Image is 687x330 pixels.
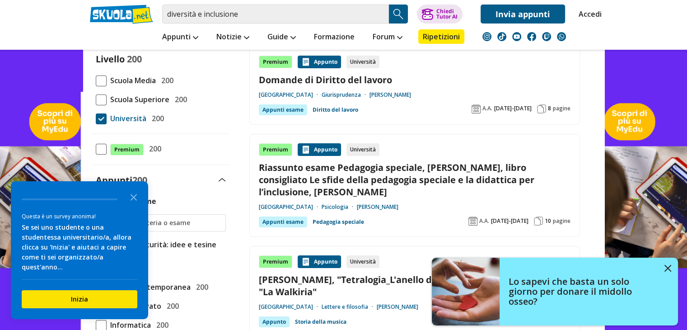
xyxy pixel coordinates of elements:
div: Appunto [298,56,341,68]
a: [GEOGRAPHIC_DATA] [259,91,322,99]
div: Appunto [298,255,341,268]
span: Storia Contemporanea [107,281,191,293]
button: Close the survey [125,188,143,206]
img: tiktok [497,32,506,41]
span: Scuola Superiore [107,94,169,105]
input: Ricerca materia o esame [112,218,221,227]
a: Appunti [160,29,201,46]
span: 200 [132,174,147,186]
img: close [664,265,671,272]
span: 10 [545,217,551,225]
div: Università [346,143,379,156]
a: Psicologia [322,203,357,211]
img: Anno accademico [468,217,477,226]
img: twitch [542,32,551,41]
span: 200 [127,53,142,65]
a: Domande di Diritto del lavoro [259,74,570,86]
span: Università [107,113,146,124]
a: Storia della musica [295,316,346,327]
div: Università [346,255,379,268]
div: Questa è un survey anonima! [22,212,137,221]
button: Search Button [389,5,408,24]
img: facebook [527,32,536,41]
img: Apri e chiudi sezione [219,178,226,182]
label: Livello [96,53,125,65]
span: 200 [163,300,179,312]
span: pagine [553,217,570,225]
span: [DATE]-[DATE] [494,105,532,112]
a: Giurisprudenza [322,91,369,99]
a: Accedi [579,5,598,24]
input: Cerca appunti, riassunti o versioni [162,5,389,24]
span: Scuola Media [107,75,156,86]
a: Notizie [214,29,252,46]
span: [DATE]-[DATE] [491,217,528,225]
div: Appunti esame [259,217,307,227]
a: Riassunto esame Pedagogia speciale, [PERSON_NAME], libro consigliato Le sfide della pedagogia spe... [259,161,570,198]
a: Lo sapevi che basta un solo giorno per donare il midollo osseo? [432,258,678,325]
a: Ripetizioni [418,29,464,44]
img: WhatsApp [557,32,566,41]
div: Survey [11,181,148,319]
span: A.A. [479,217,489,225]
span: A.A. [482,105,492,112]
div: Premium [259,255,292,268]
img: Appunti contenuto [301,145,310,154]
label: Appunti [96,174,147,186]
a: Formazione [312,29,357,46]
span: Premium [110,144,144,156]
span: 200 [148,113,164,124]
div: Premium [259,143,292,156]
span: pagine [553,105,570,112]
div: Appunto [259,316,290,327]
span: Tesina maturità: idee e tesine svolte [107,239,226,262]
a: [GEOGRAPHIC_DATA] [259,303,322,311]
a: [PERSON_NAME], "Tetralogia_L'anello del Nibelungo", prima giornata "La Walkiria" [259,273,570,298]
button: ChiediTutor AI [417,5,463,24]
img: Pagine [534,217,543,226]
span: 200 [158,75,173,86]
img: Appunti contenuto [301,57,310,66]
div: Appunto [298,143,341,156]
a: Invia appunti [481,5,565,24]
a: Forum [370,29,405,46]
div: Chiedi Tutor AI [436,9,457,19]
button: Inizia [22,290,137,308]
span: 200 [192,281,208,293]
img: Pagine [537,104,546,113]
h4: Lo sapevi che basta un solo giorno per donare il midollo osseo? [509,277,658,306]
img: Cerca appunti, riassunti o versioni [392,7,405,21]
a: [PERSON_NAME] [357,203,398,211]
img: instagram [482,32,491,41]
span: 200 [171,94,187,105]
span: 200 [145,143,161,155]
a: Guide [265,29,298,46]
a: Lettere e filosofia [322,303,377,311]
a: [GEOGRAPHIC_DATA] [259,203,322,211]
div: Se sei uno studente o una studentessa universitario/a, allora clicca su 'Inizia' e aiutaci a capi... [22,222,137,272]
img: youtube [512,32,521,41]
span: 8 [548,105,551,112]
a: Pedagogia speciale [313,217,364,227]
div: Premium [259,56,292,68]
a: Diritto del lavoro [313,104,358,115]
a: [PERSON_NAME] [369,91,411,99]
div: Università [346,56,379,68]
div: Appunti esame [259,104,307,115]
img: Anno accademico [472,104,481,113]
a: [PERSON_NAME] [377,303,418,311]
img: Appunti contenuto [301,257,310,266]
